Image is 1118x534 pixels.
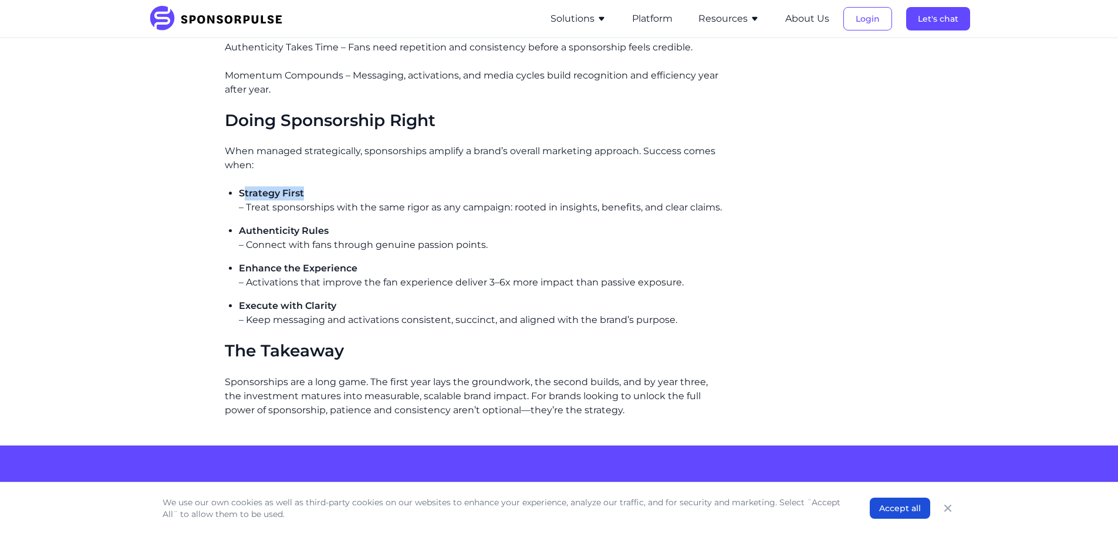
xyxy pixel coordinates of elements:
[163,496,846,520] p: We use our own cookies as well as third-party cookies on our websites to enhance your experience,...
[239,200,724,215] p: – Treat sponsorships with the same rigor as any campaign: rooted in insights, benefits, and clear...
[785,12,829,26] button: About Us
[1059,478,1118,534] iframe: Chat Widget
[843,13,892,24] a: Login
[148,6,291,32] img: SponsorPulse
[239,313,724,327] p: – Keep messaging and activations consistent, succinct, and aligned with the brand’s purpose.
[239,238,724,252] p: – Connect with fans through genuine passion points.
[239,263,357,274] span: Enhance the Experience
[632,12,673,26] button: Platform
[225,110,435,130] span: Doing Sponsorship Right
[239,225,329,236] span: Authenticity Rules
[698,12,759,26] button: Resources
[906,13,970,24] a: Let's chat
[225,341,344,360] span: The Takeaway
[843,7,892,30] button: Login
[239,275,724,290] p: – Activations that improve the fan experience deliver 3–6x more impact than passive exposure.
[906,7,970,30] button: Let's chat
[225,144,724,172] p: When managed strategically, sponsorships amplify a brand’s overall marketing approach. Success co...
[225,375,724,417] p: Sponsorships are a long game. The first year lays the groundwork, the second builds, and by year ...
[225,69,724,97] p: Momentum Compounds – Messaging, activations, and media cycles build recognition and efficiency ye...
[785,13,829,24] a: About Us
[632,13,673,24] a: Platform
[550,12,606,26] button: Solutions
[870,498,930,519] button: Accept all
[940,500,956,516] button: Close
[239,188,304,199] span: Strategy First
[239,300,336,311] span: Execute with Clarity
[225,40,724,55] p: Authenticity Takes Time – Fans need repetition and consistency before a sponsorship feels credible.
